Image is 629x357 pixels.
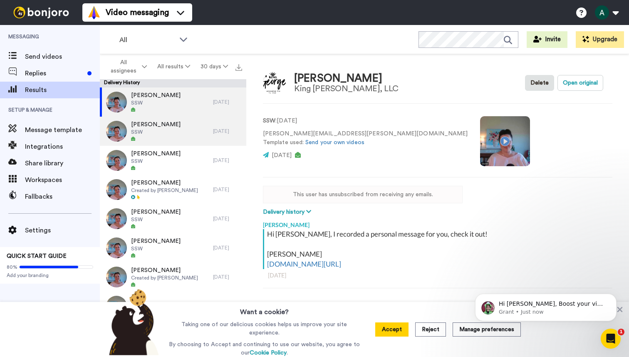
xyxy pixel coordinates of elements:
[233,60,245,73] button: Export all results that match these filters now.
[7,253,67,259] span: QUICK START GUIDE
[557,75,603,91] button: Open original
[22,52,29,59] img: tab_domain_overview_orange.svg
[102,55,152,78] button: All assignees
[22,22,92,28] div: Domain: [DOMAIN_NAME]
[106,150,127,171] img: 6784adea-8620-4878-8942-2bd13902ac13-thumb.jpg
[131,266,198,275] span: [PERSON_NAME]
[375,322,409,337] button: Accept
[100,204,246,233] a: [PERSON_NAME]SSW[DATE]
[263,118,275,124] strong: SSW
[263,217,612,229] div: [PERSON_NAME]
[106,121,127,142] img: e5f517c2-f7dc-4576-a103-90d403eda08d-thumb.jpg
[294,72,399,85] div: [PERSON_NAME]
[13,22,20,28] img: website_grey.svg
[131,100,181,106] span: SSW
[32,53,74,59] div: Domain Overview
[263,207,314,217] button: Delivery history
[131,187,198,194] span: Created by [PERSON_NAME]
[100,87,246,117] a: [PERSON_NAME]SSW[DATE]
[213,99,242,105] div: [DATE]
[106,208,127,229] img: d4feefe6-b42d-482b-84e8-7f46e012d6df-thumb.jpg
[106,58,140,75] span: All assignees
[106,237,127,258] img: 06ae7b0f-2dc7-4b63-a1ce-f9e3a4a42f3c-thumb.jpg
[601,329,621,349] iframe: Intercom live chat
[250,350,287,356] a: Cookie Policy
[13,13,20,20] img: logo_orange.svg
[25,125,100,135] span: Message template
[100,79,246,87] div: Delivery History
[131,237,181,245] span: [PERSON_NAME]
[272,152,292,158] span: [DATE]
[152,59,196,74] button: All results
[25,158,100,168] span: Share library
[167,340,362,357] p: By choosing to Accept and continuing to use our website, you agree to our .
[7,272,93,279] span: Add your branding
[119,35,175,45] span: All
[527,31,567,48] button: Invite
[25,85,100,95] span: Results
[525,75,554,91] button: Delete
[213,157,242,164] div: [DATE]
[305,140,364,145] a: Send your own videos
[195,59,233,74] button: 30 days
[240,302,289,317] h3: Want a cookie?
[213,215,242,222] div: [DATE]
[106,92,127,112] img: ffcf94dd-29df-4300-8558-25941b10cfd1-thumb.jpg
[100,146,246,175] a: [PERSON_NAME]SSW[DATE]
[100,175,246,204] a: [PERSON_NAME]Created by [PERSON_NAME][DATE]
[263,117,468,125] p: : [DATE]
[235,64,242,71] img: export.svg
[213,245,242,251] div: [DATE]
[263,186,463,203] div: This user has unsubscribed from receiving any emails.
[102,289,163,355] img: bear-with-cookie.png
[100,292,246,321] a: KeaSSW[DATE]
[23,13,41,20] div: v 4.0.25
[100,262,246,292] a: [PERSON_NAME]Created by [PERSON_NAME][DATE]
[92,53,140,59] div: Keywords by Traffic
[167,320,362,337] p: Taking one of our delicious cookies helps us improve your site experience.
[263,72,286,95] img: Image of Elinor
[213,128,242,135] div: [DATE]
[294,84,399,93] div: King [PERSON_NAME], LLC
[131,208,181,216] span: [PERSON_NAME]
[131,158,181,165] span: SSW
[106,267,127,287] img: 529aef90-d091-44dc-b93c-2b75d246df82-thumb.jpg
[213,186,242,193] div: [DATE]
[25,192,100,202] span: Fallbacks
[36,32,144,40] p: Message from Grant, sent Just now
[100,117,246,146] a: [PERSON_NAME]SSW[DATE]
[83,52,89,59] img: tab_keywords_by_traffic_grey.svg
[576,31,624,48] button: Upgrade
[106,7,169,18] span: Video messaging
[213,274,242,280] div: [DATE]
[131,245,181,252] span: SSW
[453,322,521,337] button: Manage preferences
[25,225,100,235] span: Settings
[7,264,17,270] span: 80%
[25,68,84,78] span: Replies
[100,233,246,262] a: [PERSON_NAME]SSW[DATE]
[25,142,100,152] span: Integrations
[263,130,468,147] p: [PERSON_NAME][EMAIL_ADDRESS][PERSON_NAME][DOMAIN_NAME] Template used:
[10,7,72,18] img: bj-logo-header-white.svg
[131,91,181,100] span: [PERSON_NAME]
[131,179,198,187] span: [PERSON_NAME]
[25,175,100,185] span: Workspaces
[106,179,127,200] img: 36f2f48e-b3e9-48ce-a55b-1d3ed143bdac-thumb.jpg
[415,322,446,337] button: Reject
[131,216,181,223] span: SSW
[36,24,143,105] span: Hi [PERSON_NAME], Boost your view rates with automatic re-sends of unviewed messages! We've just ...
[25,52,100,62] span: Send videos
[131,129,181,135] span: SSW
[267,260,341,268] a: [DOMAIN_NAME][URL]
[131,150,181,158] span: [PERSON_NAME]
[268,271,607,280] div: [DATE]
[131,120,181,129] span: [PERSON_NAME]
[87,6,101,19] img: vm-color.svg
[131,275,198,281] span: Created by [PERSON_NAME]
[463,276,629,335] iframe: Intercom notifications message
[267,229,610,269] div: Hi [PERSON_NAME], I recorded a personal message for you, check it out! [PERSON_NAME]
